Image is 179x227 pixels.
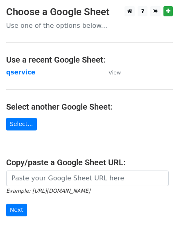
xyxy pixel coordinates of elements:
small: View [109,70,121,76]
h4: Select another Google Sheet: [6,102,173,112]
a: View [100,69,121,76]
input: Next [6,204,27,216]
h4: Use a recent Google Sheet: [6,55,173,65]
h4: Copy/paste a Google Sheet URL: [6,157,173,167]
input: Paste your Google Sheet URL here [6,171,169,186]
a: qservice [6,69,35,76]
small: Example: [URL][DOMAIN_NAME] [6,188,90,194]
h3: Choose a Google Sheet [6,6,173,18]
p: Use one of the options below... [6,21,173,30]
a: Select... [6,118,37,130]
